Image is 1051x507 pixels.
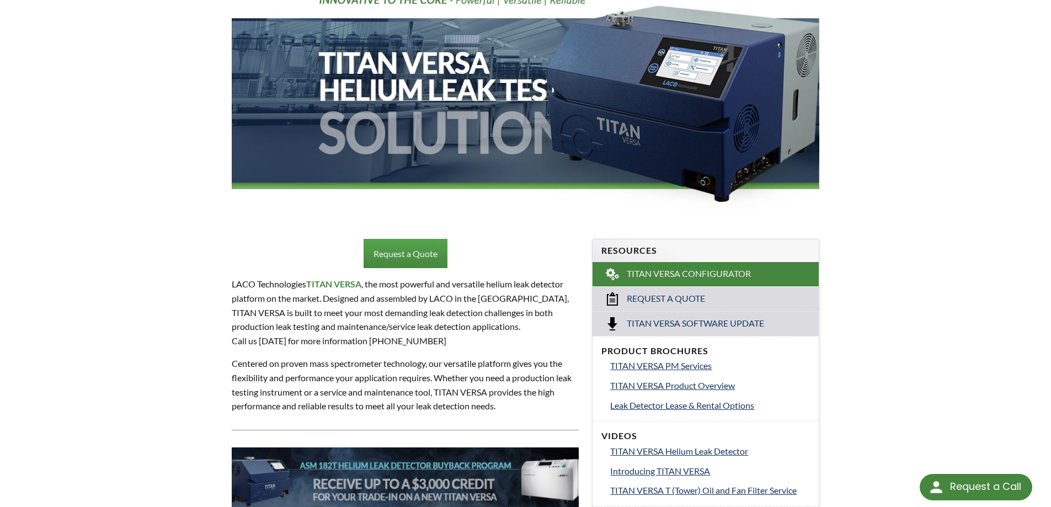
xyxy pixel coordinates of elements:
a: TITAN VERSA PM Services [610,359,810,373]
span: TITAN VERSA Helium Leak Detector [610,446,748,456]
a: TITAN VERSA Product Overview [610,378,810,393]
span: TITAN VERSA PM Services [610,360,712,371]
span: Introducing TITAN VERSA [610,466,710,476]
div: Request a Call [950,474,1021,499]
img: round button [927,478,945,496]
span: Request a Quote [627,293,705,305]
strong: TITAN VERSA [306,279,361,289]
a: Request a Quote [364,239,447,269]
a: TITAN VERSA Configurator [593,262,819,286]
a: Introducing TITAN VERSA [610,464,810,478]
span: TITAN VERSA T (Tower) Oil and Fan Filter Service [610,485,797,495]
span: Titan Versa Software Update [627,318,764,329]
span: TITAN VERSA Configurator [627,268,751,280]
a: Leak Detector Lease & Rental Options [610,398,810,413]
a: Titan Versa Software Update [593,311,819,336]
p: Centered on proven mass spectrometer technology, our versatile platform gives you the flexibility... [232,356,579,413]
a: Request a Quote [593,286,819,311]
div: Request a Call [920,474,1032,500]
a: TITAN VERSA Helium Leak Detector [610,444,810,458]
span: TITAN VERSA Product Overview [610,380,735,391]
h4: Product Brochures [601,345,810,357]
a: TITAN VERSA T (Tower) Oil and Fan Filter Service [610,483,810,498]
p: LACO Technologies , the most powerful and versatile helium leak detector platform on the market. ... [232,277,579,348]
h4: Resources [601,245,810,257]
span: Leak Detector Lease & Rental Options [610,400,754,410]
h4: Videos [601,430,810,442]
